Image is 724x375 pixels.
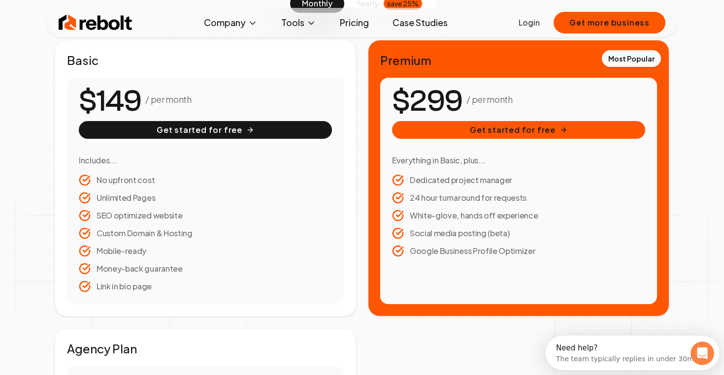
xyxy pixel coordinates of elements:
[59,13,132,32] img: Rebolt Logo
[79,79,141,124] number-flow-react: $149
[385,13,456,32] a: Case Studies
[691,342,714,365] iframe: Intercom live chat
[196,13,265,32] button: Company
[79,245,332,257] li: Mobile-ready
[79,263,332,275] li: Money-back guarantee
[392,155,645,166] h3: Everything in Basic, plus...
[392,121,645,139] button: Get started for free
[4,4,177,31] div: Open Intercom Messenger
[380,52,657,68] h2: Premium
[546,336,719,370] iframe: Intercom live chat discovery launcher
[79,192,332,204] li: Unlimited Pages
[392,79,462,124] number-flow-react: $299
[554,12,665,33] button: Get more business
[519,17,540,29] a: Login
[392,245,645,257] li: Google Business Profile Optimizer
[67,52,344,68] h2: Basic
[79,227,332,239] li: Custom Domain & Hosting
[79,121,332,139] button: Get started for free
[392,210,645,221] li: White-glove, hands off experience
[10,8,148,16] div: Need help?
[79,155,332,166] h3: Includes...
[466,93,512,106] p: / per month
[10,16,148,27] div: The team typically replies in under 30m
[79,281,332,292] li: Link in bio page
[392,174,645,186] li: Dedicated project manager
[67,341,344,356] h2: Agency Plan
[145,93,191,106] p: / per month
[79,210,332,221] li: SEO optimized website
[79,174,332,186] li: No upfront cost
[602,50,661,67] div: Most Popular
[392,192,645,204] li: 24 hour turnaround for requests
[332,13,377,32] a: Pricing
[392,227,645,239] li: Social media posting (beta)
[273,13,324,32] button: Tools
